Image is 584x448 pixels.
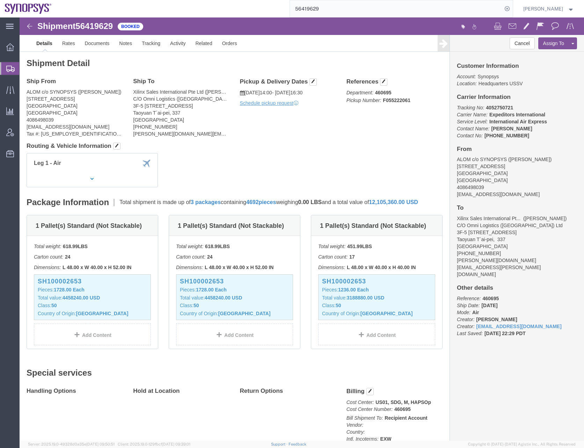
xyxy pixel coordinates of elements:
[118,442,190,446] span: Client: 2025.19.0-129fbcf
[20,17,584,441] iframe: FS Legacy Container
[86,442,115,446] span: [DATE] 09:50:51
[468,441,576,447] span: Copyright © [DATE]-[DATE] Agistix Inc., All Rights Reserved
[290,0,502,17] input: Search for shipment number, reference number
[28,442,115,446] span: Server: 2025.19.0-49328d0a35e
[162,442,190,446] span: [DATE] 09:39:01
[289,442,306,446] a: Feedback
[5,3,52,14] img: logo
[523,5,575,13] button: [PERSON_NAME]
[271,442,289,446] a: Support
[523,5,563,13] span: Rafael Chacon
